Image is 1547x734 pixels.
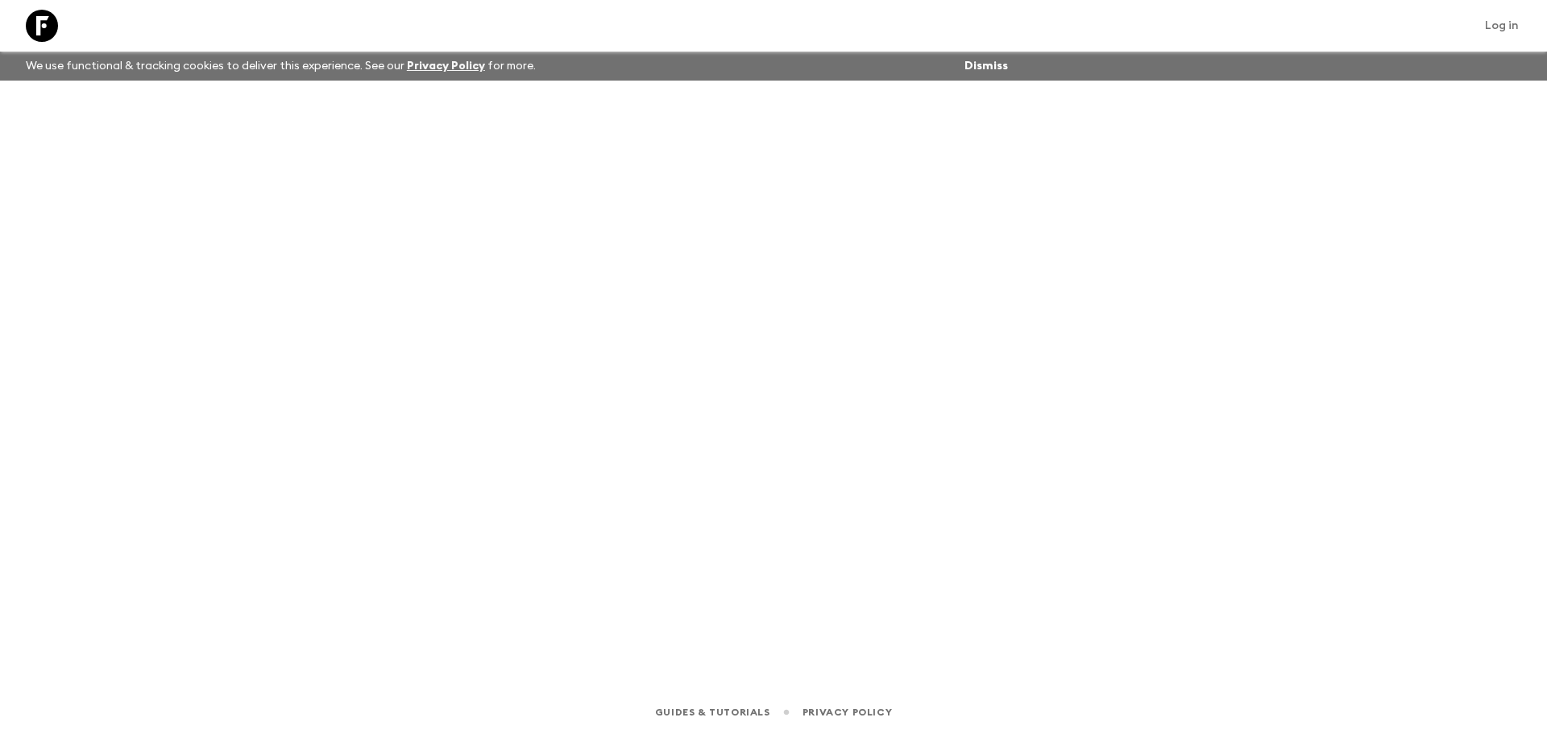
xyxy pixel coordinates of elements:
button: Dismiss [960,55,1012,77]
p: We use functional & tracking cookies to deliver this experience. See our for more. [19,52,542,81]
a: Guides & Tutorials [655,703,770,721]
a: Privacy Policy [407,60,485,72]
a: Log in [1476,15,1528,37]
a: Privacy Policy [803,703,892,721]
